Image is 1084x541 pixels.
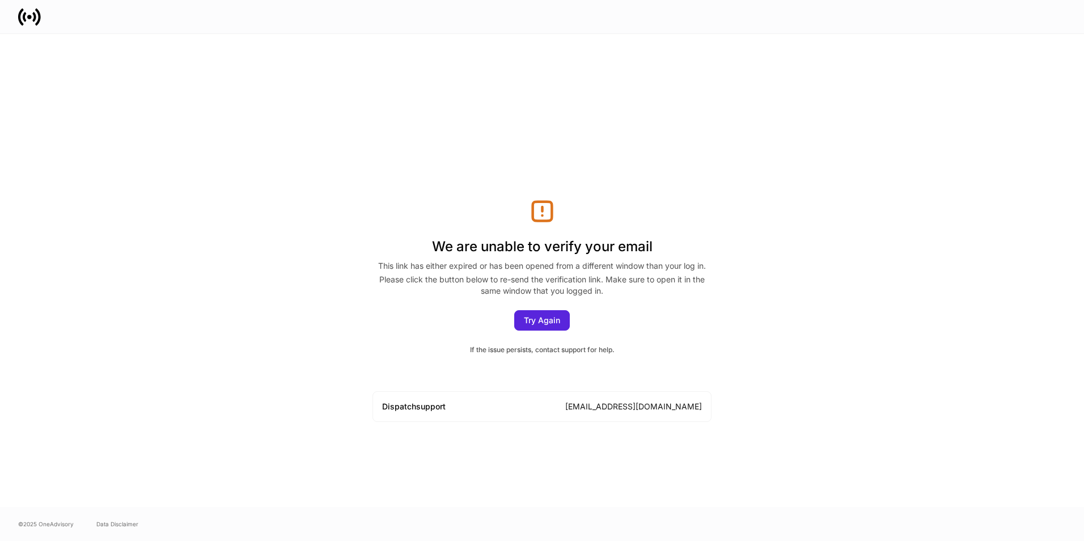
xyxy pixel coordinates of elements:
a: [EMAIL_ADDRESS][DOMAIN_NAME] [565,401,702,411]
div: Please click the button below to re-send the verification link. Make sure to open it in the same ... [372,274,712,297]
button: Try Again [514,310,570,331]
div: Dispatch support [382,401,446,412]
a: Data Disclaimer [96,519,138,529]
span: © 2025 OneAdvisory [18,519,74,529]
div: If the issue persists, contact support for help. [372,344,712,355]
div: Try Again [524,316,560,324]
h1: We are unable to verify your email [372,224,712,260]
div: This link has either expired or has been opened from a different window than your log in. [372,260,712,274]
